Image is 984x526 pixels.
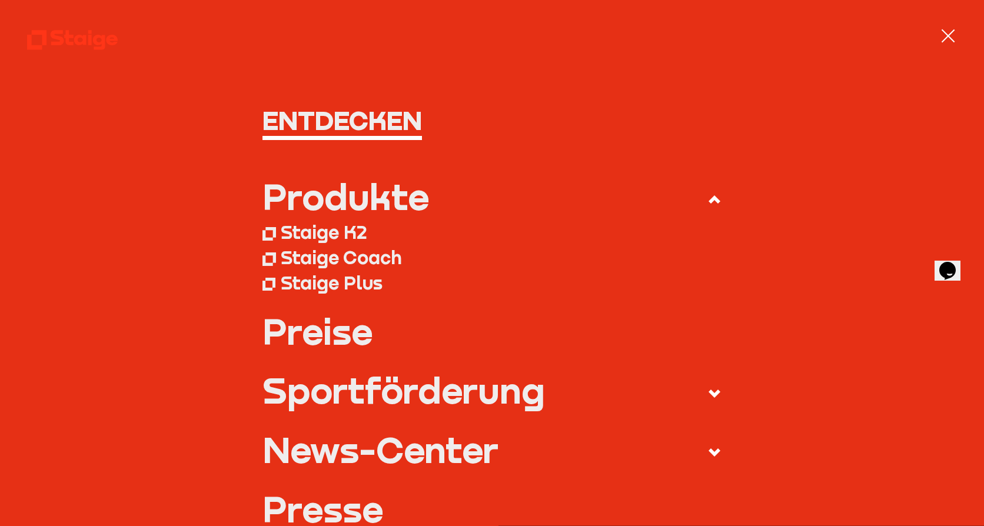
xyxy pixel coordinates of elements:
[262,270,721,295] a: Staige Plus
[262,314,721,349] a: Preise
[262,432,498,468] div: News-Center
[262,372,545,408] div: Sportförderung
[262,179,429,215] div: Produkte
[262,220,721,245] a: Staige K2
[281,247,402,269] div: Staige Coach
[935,245,972,281] iframe: chat widget
[281,221,367,244] div: Staige K2
[281,272,383,294] div: Staige Plus
[262,245,721,271] a: Staige Coach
